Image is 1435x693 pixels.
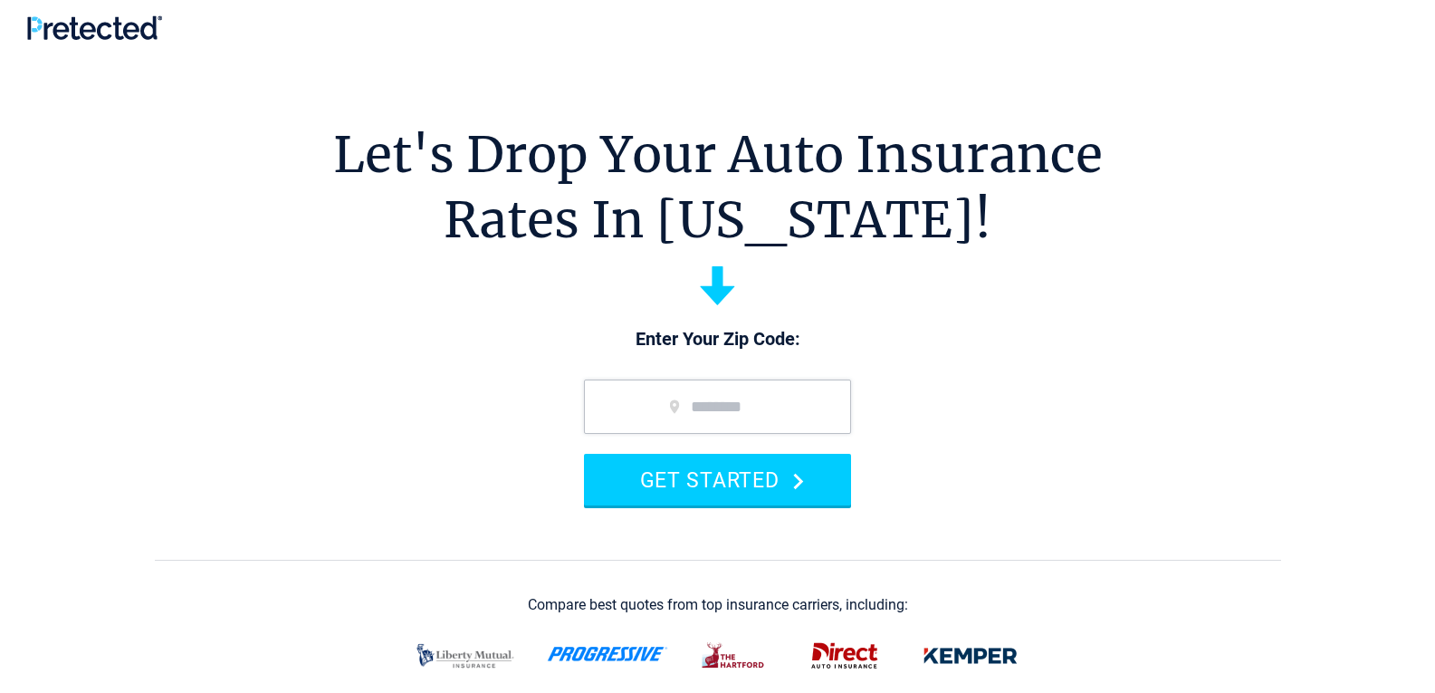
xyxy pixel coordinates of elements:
input: zip code [584,380,851,434]
img: direct [800,632,889,679]
button: GET STARTED [584,454,851,505]
img: thehartford [690,632,779,679]
img: Pretected Logo [27,15,162,40]
h1: Let's Drop Your Auto Insurance Rates In [US_STATE]! [333,122,1103,253]
p: Enter Your Zip Code: [566,327,869,352]
img: liberty [406,632,525,679]
div: Compare best quotes from top insurance carriers, including: [528,597,908,613]
img: progressive [547,647,668,661]
img: kemper [911,632,1030,679]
